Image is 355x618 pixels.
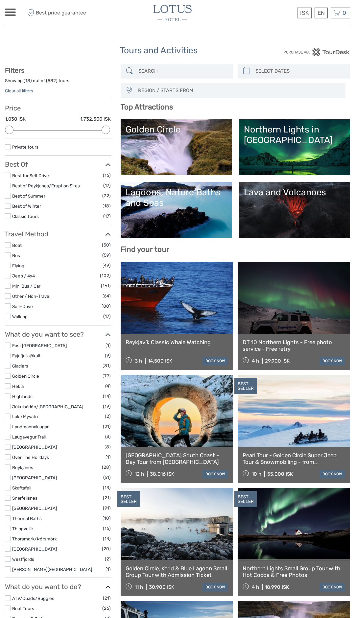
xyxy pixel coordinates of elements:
[103,525,111,532] span: (16)
[342,10,347,16] span: 0
[267,471,293,477] div: 55.000 ISK
[319,470,345,478] a: book now
[319,357,345,365] a: book now
[102,251,111,259] span: (59)
[103,423,111,430] span: (21)
[202,470,228,478] a: book now
[103,514,111,522] span: (10)
[126,187,227,233] a: Lagoons, Nature Baths and Spas
[12,353,40,358] a: Eyjafjallajökull
[103,292,111,300] span: (64)
[103,212,111,220] span: (17)
[12,414,38,419] a: Lake Mývatn
[105,443,111,451] span: (8)
[244,124,345,170] a: Northern Lights in [GEOGRAPHIC_DATA]
[252,471,261,477] span: 10 h
[12,465,33,470] a: Reykjanes
[12,384,24,389] a: Hekla
[5,583,111,591] h3: What do you want to do?
[243,565,345,579] a: Northern Lights Small Group Tour with Hot Cocoa & Free Photos
[5,88,33,93] a: Clear all filters
[117,491,140,508] div: BEST SELLER
[244,187,345,233] a: Lava and Volcanoes
[12,283,40,289] a: Mini Bus / Car
[5,78,111,88] div: Showing ( ) out of ( ) tours
[300,10,309,16] span: ISK
[12,173,49,178] a: Best for Self Drive
[12,193,45,199] a: Best of Summer
[105,555,111,563] span: (2)
[12,343,67,348] a: East [GEOGRAPHIC_DATA]
[121,103,173,111] b: Top Attractions
[126,565,228,579] a: Golden Circle, Kerid & Blue Lagoon Small Group Tour with Admission Ticket
[48,78,56,84] label: 582
[103,182,111,189] span: (17)
[12,144,38,150] a: Private tours
[12,536,57,541] a: Thorsmork/Þórsmörk
[12,214,39,219] a: Classic Tours
[105,433,111,440] span: (4)
[102,241,111,249] span: (50)
[126,187,227,208] div: Lagoons, Nature Baths and Spas
[12,243,22,248] a: Boat
[265,584,289,590] div: 18.990 ISK
[234,378,257,394] div: BEST SELLER
[100,272,111,279] span: (102)
[12,567,92,572] a: [PERSON_NAME][GEOGRAPHIC_DATA]
[12,373,39,379] a: Golden Circle
[253,65,347,77] input: SELECT DATES
[103,535,111,542] span: (13)
[5,160,111,168] h3: Best Of
[12,596,54,601] a: ATV/Quads/Buggies
[12,404,83,409] a: Jökulsárlón/[GEOGRAPHIC_DATA]
[126,339,228,345] a: Reykjavík Classic Whale Watching
[102,605,111,612] span: (26)
[319,583,345,591] a: book now
[136,65,230,77] input: SEARCH
[120,45,235,56] h1: Tours and Activities
[126,124,227,135] div: Golden Circle
[243,452,345,465] a: Pearl Tour - Golden Circle Super Jeep Tour & Snowmobiling - from [GEOGRAPHIC_DATA]
[103,504,111,512] span: (91)
[315,8,328,18] div: EN
[12,314,28,319] a: Walking
[103,494,111,502] span: (21)
[12,424,49,429] a: Landmannalaugar
[103,372,111,380] span: (79)
[283,48,350,56] img: PurchaseViaTourDesk.png
[126,124,227,170] a: Golden Circle
[103,313,111,320] span: (17)
[12,273,35,278] a: Jeep / 4x4
[265,358,290,364] div: 29.900 ISK
[103,362,111,369] span: (81)
[103,392,111,400] span: (14)
[202,583,228,591] a: book now
[12,203,41,209] a: Best of Winter
[12,546,57,552] a: [GEOGRAPHIC_DATA]
[12,526,33,531] a: Thingvellir
[12,606,34,611] a: Boat Tours
[12,363,28,368] a: Glaciers
[12,263,24,268] a: Flying
[135,584,143,590] span: 11 h
[105,352,111,359] span: (9)
[12,183,80,188] a: Best of Reykjanes/Eruption Sites
[12,485,31,490] a: Skaftafell
[102,192,111,200] span: (32)
[106,342,111,349] span: (1)
[150,471,174,477] div: 38.016 ISK
[12,506,57,511] a: [GEOGRAPHIC_DATA]
[105,382,111,390] span: (4)
[12,475,57,480] a: [GEOGRAPHIC_DATA]
[25,78,30,84] label: 18
[103,172,111,179] span: (16)
[148,358,172,364] div: 14.500 ISK
[234,491,257,508] div: BEST SELLER
[101,282,111,290] span: (161)
[12,434,46,440] a: Laugavegur Trail
[135,85,342,96] button: REGION / STARTS FROM
[26,8,91,18] span: Best price guarantee
[103,484,111,491] span: (13)
[202,357,228,365] a: book now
